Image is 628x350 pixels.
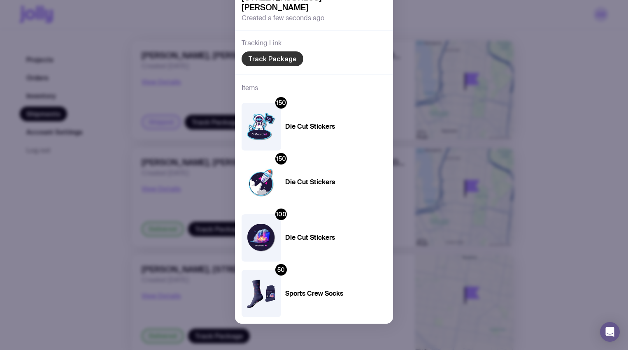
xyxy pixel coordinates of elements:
div: 150 [275,153,287,165]
a: Track Package [242,51,303,66]
div: 50 [275,264,287,276]
div: Open Intercom Messenger [600,322,620,342]
h4: Die Cut Stickers [285,234,343,242]
h3: Items [242,83,258,93]
h4: Die Cut Stickers [285,178,343,186]
div: 100 [275,209,287,220]
h3: Tracking Link [242,39,281,47]
span: Created a few seconds ago [242,14,324,22]
div: 150 [275,97,287,109]
h4: Sports Crew Socks [285,290,343,298]
h4: Die Cut Stickers [285,123,343,131]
